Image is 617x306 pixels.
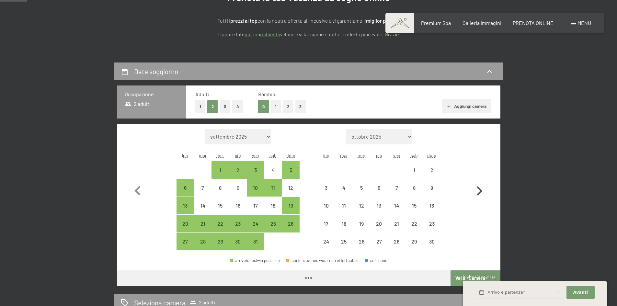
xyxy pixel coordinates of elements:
[470,129,489,251] button: Mese successivo
[264,161,282,179] div: arrivo/check-in non effettuabile
[229,161,247,179] div: arrivo/check-in possibile
[177,197,194,214] div: Mon Oct 13 2025
[271,100,281,113] button: 1
[388,221,405,237] div: 21
[370,215,388,232] div: arrivo/check-in non effettuabile
[353,203,370,219] div: 12
[353,197,370,214] div: arrivo/check-in non effettuabile
[282,161,299,179] div: Sun Oct 05 2025
[370,233,388,250] div: Thu Nov 27 2025
[424,167,440,184] div: 2
[406,185,422,201] div: 8
[323,153,329,158] abbr: lunedì
[128,129,147,251] button: Mese precedente
[212,239,228,255] div: 29
[335,179,353,197] div: arrivo/check-in non effettuabile
[406,239,422,255] div: 29
[211,233,229,250] div: Wed Oct 29 2025
[336,239,352,255] div: 25
[194,179,211,197] div: arrivo/check-in non effettuabile
[370,179,388,197] div: Thu Nov 06 2025
[463,274,496,279] span: Richiesta express
[282,221,299,237] div: 26
[212,221,228,237] div: 22
[406,203,422,219] div: 15
[353,215,370,232] div: arrivo/check-in non effettuabile
[282,167,299,184] div: 5
[260,31,280,37] a: richiesta
[177,233,194,250] div: arrivo/check-in possibile
[229,215,247,232] div: Thu Oct 23 2025
[286,153,295,158] abbr: domenica
[388,233,405,250] div: arrivo/check-in non effettuabile
[282,179,299,197] div: arrivo/check-in non effettuabile
[252,153,259,158] abbr: venerdì
[247,197,264,214] div: Fri Oct 17 2025
[194,179,211,197] div: Tue Oct 07 2025
[423,233,440,250] div: arrivo/check-in non effettuabile
[211,179,229,197] div: Wed Oct 08 2025
[388,179,405,197] div: Fri Nov 07 2025
[573,289,588,295] span: Avanti
[335,197,353,214] div: arrivo/check-in non effettuabile
[207,100,218,113] button: 2
[388,179,405,197] div: arrivo/check-in non effettuabile
[406,221,422,237] div: 22
[317,233,335,250] div: Mon Nov 24 2025
[195,203,211,219] div: 14
[463,20,501,26] span: Galleria immagini
[134,67,178,75] h2: Date soggiorno
[247,197,264,214] div: arrivo/check-in non effettuabile
[245,31,252,37] a: quì
[211,215,229,232] div: Wed Oct 22 2025
[212,203,228,219] div: 15
[406,215,423,232] div: Sat Nov 22 2025
[370,197,388,214] div: Thu Nov 13 2025
[335,233,353,250] div: arrivo/check-in non effettuabile
[247,179,264,197] div: Fri Oct 10 2025
[371,239,387,255] div: 27
[282,215,299,232] div: arrivo/check-in possibile
[247,233,264,250] div: Fri Oct 31 2025
[258,100,269,113] button: 0
[423,233,440,250] div: Sun Nov 30 2025
[371,221,387,237] div: 20
[282,179,299,197] div: Sun Oct 12 2025
[177,215,194,232] div: arrivo/check-in possibile
[365,258,387,263] div: selezione
[264,215,282,232] div: Sat Oct 25 2025
[336,221,352,237] div: 18
[125,91,178,98] h3: Occupazione
[388,233,405,250] div: Fri Nov 28 2025
[406,167,422,184] div: 1
[335,197,353,214] div: Tue Nov 11 2025
[406,215,423,232] div: arrivo/check-in non effettuabile
[211,197,229,214] div: Wed Oct 15 2025
[335,179,353,197] div: Tue Nov 04 2025
[177,233,194,250] div: Mon Oct 27 2025
[336,203,352,219] div: 11
[211,161,229,179] div: arrivo/check-in possibile
[211,179,229,197] div: arrivo/check-in non effettuabile
[211,161,229,179] div: Wed Oct 01 2025
[247,185,264,201] div: 10
[335,215,353,232] div: Tue Nov 18 2025
[177,239,193,255] div: 27
[353,179,370,197] div: arrivo/check-in non effettuabile
[366,17,398,24] strong: miglior prezzo
[229,215,247,232] div: arrivo/check-in possibile
[376,153,382,158] abbr: giovedì
[264,179,282,197] div: Sat Oct 11 2025
[340,153,348,158] abbr: martedì
[220,100,231,113] button: 3
[229,197,247,214] div: arrivo/check-in non effettuabile
[406,161,423,179] div: arrivo/check-in non effettuabile
[232,100,243,113] button: 4
[406,179,423,197] div: Sat Nov 08 2025
[282,197,299,214] div: Sun Oct 19 2025
[388,203,405,219] div: 14
[229,233,247,250] div: arrivo/check-in possibile
[211,233,229,250] div: arrivo/check-in possibile
[353,197,370,214] div: Wed Nov 12 2025
[424,203,440,219] div: 16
